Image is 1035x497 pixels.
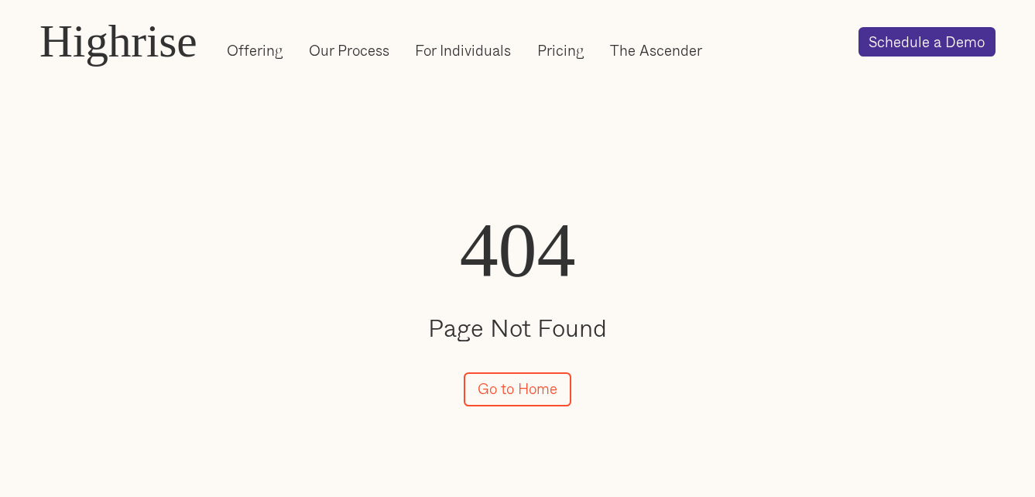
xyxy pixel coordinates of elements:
[309,40,389,61] a: Our Process
[227,40,283,61] a: Offering
[415,40,511,61] a: For Individuals
[464,372,571,406] a: Go to Home
[402,207,634,293] h1: 404
[859,27,996,56] a: Schedule a Demo
[537,40,584,61] a: Pricing
[402,314,634,341] h2: Page Not Found
[610,40,702,61] a: The Ascender
[39,16,197,67] a: Highrise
